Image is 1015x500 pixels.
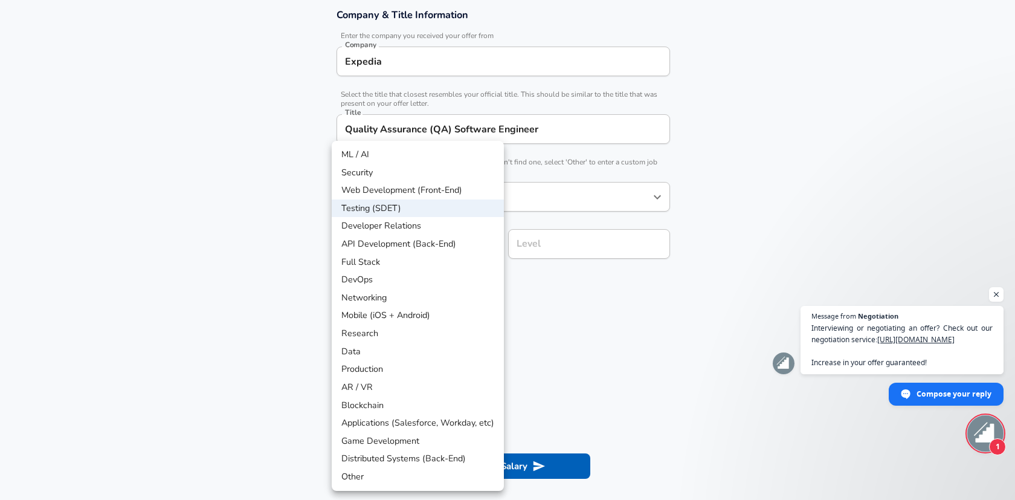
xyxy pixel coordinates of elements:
div: Open chat [967,415,1004,452]
li: Blockchain [332,397,504,415]
li: Data [332,343,504,361]
li: Other [332,468,504,486]
span: 1 [989,438,1006,455]
li: AR / VR [332,378,504,397]
li: Full Stack [332,253,504,271]
span: Interviewing or negotiating an offer? Check out our negotiation service: Increase in your offer g... [811,322,993,368]
span: Message from [811,313,856,319]
li: Developer Relations [332,217,504,235]
li: Security [332,164,504,182]
li: DevOps [332,271,504,289]
li: Distributed Systems (Back-End) [332,450,504,468]
li: Networking [332,289,504,307]
li: API Development (Back-End) [332,235,504,253]
li: Mobile (iOS + Android) [332,307,504,325]
li: ML / AI [332,146,504,164]
li: Testing (SDET) [332,200,504,218]
li: Production [332,360,504,378]
li: Applications (Salesforce, Workday, etc) [332,414,504,432]
span: Compose your reply [917,383,991,404]
li: Research [332,325,504,343]
li: Game Development [332,432,504,450]
span: Negotiation [858,313,898,319]
li: Web Development (Front-End) [332,181,504,200]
